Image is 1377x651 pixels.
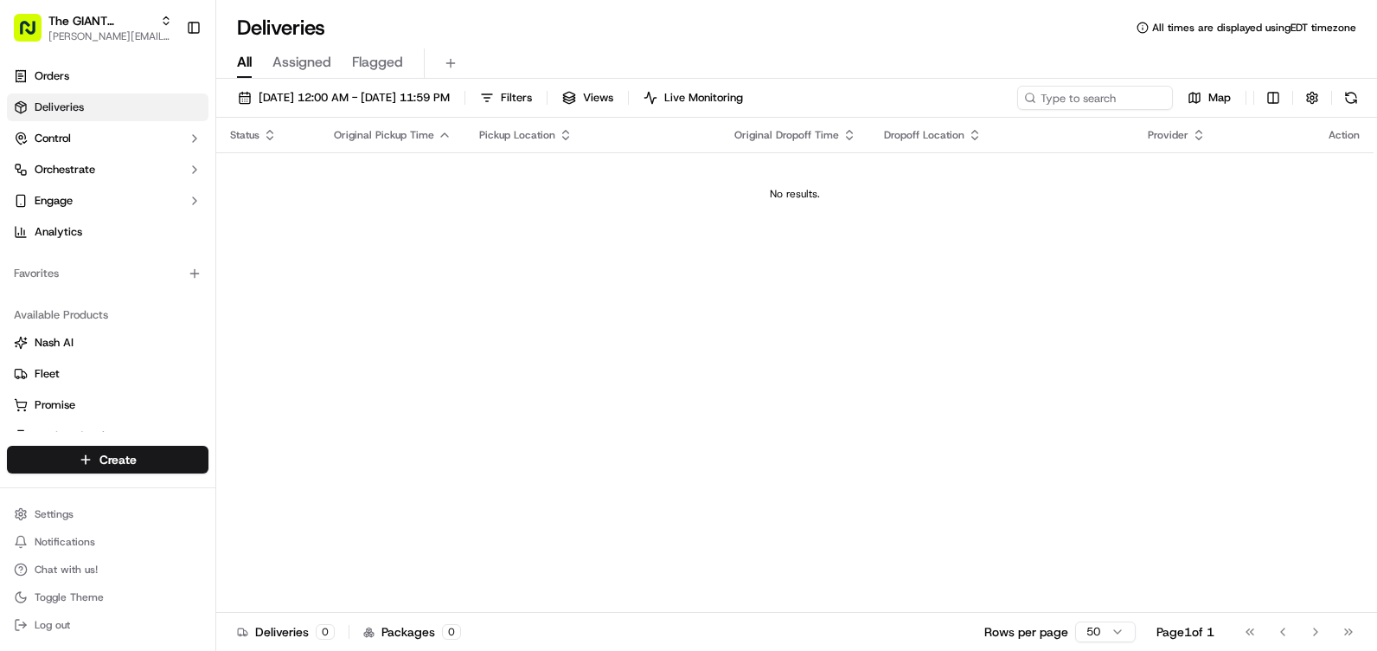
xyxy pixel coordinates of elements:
[230,86,458,110] button: [DATE] 12:00 AM - [DATE] 11:59 PM
[7,613,208,637] button: Log out
[14,397,202,413] a: Promise
[272,52,331,73] span: Assigned
[636,86,751,110] button: Live Monitoring
[583,90,613,106] span: Views
[237,14,325,42] h1: Deliveries
[14,366,202,382] a: Fleet
[35,397,75,413] span: Promise
[7,125,208,152] button: Control
[35,68,69,84] span: Orders
[7,156,208,184] button: Orchestrate
[35,335,74,351] span: Nash AI
[7,62,208,90] a: Orders
[14,429,202,444] a: Product Catalog
[35,193,73,209] span: Engage
[7,558,208,582] button: Chat with us!
[1339,86,1363,110] button: Refresh
[7,422,208,450] button: Product Catalog
[35,563,98,577] span: Chat with us!
[48,29,172,43] button: [PERSON_NAME][EMAIL_ADDRESS][DOMAIN_NAME]
[316,624,335,640] div: 0
[984,623,1068,641] p: Rows per page
[99,451,137,468] span: Create
[664,90,743,106] span: Live Monitoring
[7,391,208,419] button: Promise
[7,502,208,526] button: Settings
[7,187,208,215] button: Engage
[7,93,208,121] a: Deliveries
[7,260,208,287] div: Favorites
[1208,90,1231,106] span: Map
[442,624,461,640] div: 0
[1017,86,1173,110] input: Type to search
[35,100,84,115] span: Deliveries
[35,366,60,382] span: Fleet
[7,7,179,48] button: The GIANT Company[PERSON_NAME][EMAIL_ADDRESS][DOMAIN_NAME]
[554,86,621,110] button: Views
[7,301,208,329] div: Available Products
[7,218,208,246] a: Analytics
[7,585,208,609] button: Toggle Theme
[35,224,82,240] span: Analytics
[472,86,540,110] button: Filters
[7,446,208,474] button: Create
[35,162,95,177] span: Orchestrate
[230,128,259,142] span: Status
[334,128,434,142] span: Original Pickup Time
[1148,128,1188,142] span: Provider
[7,329,208,357] button: Nash AI
[7,360,208,388] button: Fleet
[48,12,153,29] button: The GIANT Company
[35,429,118,444] span: Product Catalog
[479,128,555,142] span: Pickup Location
[259,90,450,106] span: [DATE] 12:00 AM - [DATE] 11:59 PM
[237,52,252,73] span: All
[1152,21,1356,35] span: All times are displayed using EDT timezone
[35,590,104,604] span: Toggle Theme
[1156,623,1214,641] div: Page 1 of 1
[1180,86,1239,110] button: Map
[734,128,839,142] span: Original Dropoff Time
[223,187,1367,201] div: No results.
[14,335,202,351] a: Nash AI
[7,530,208,554] button: Notifications
[35,535,95,549] span: Notifications
[884,128,964,142] span: Dropoff Location
[1329,128,1360,142] div: Action
[35,507,74,521] span: Settings
[35,618,70,632] span: Log out
[35,131,71,146] span: Control
[363,623,461,641] div: Packages
[352,52,403,73] span: Flagged
[237,623,335,641] div: Deliveries
[501,90,532,106] span: Filters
